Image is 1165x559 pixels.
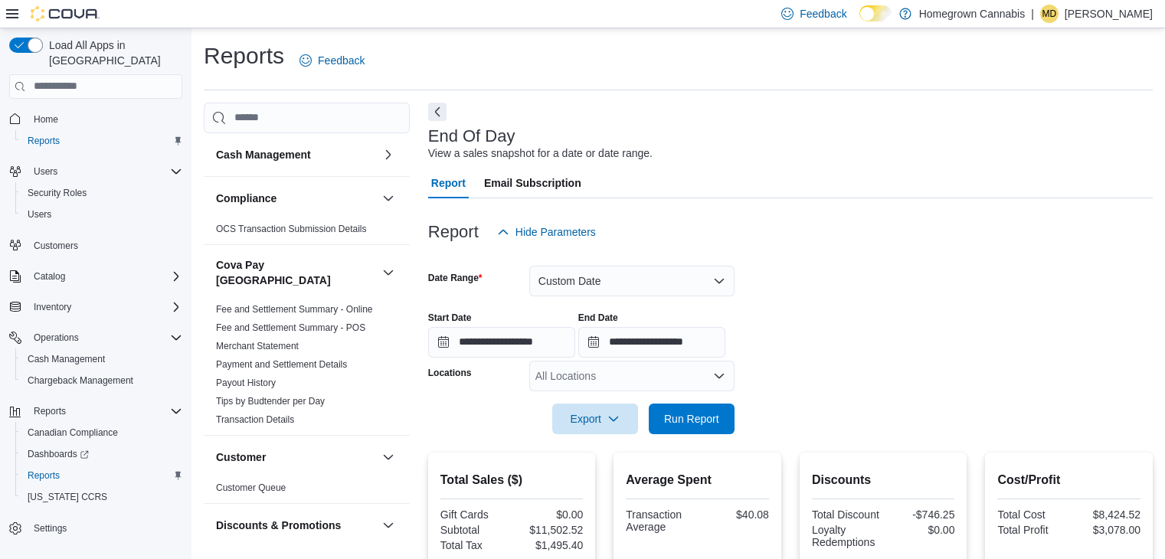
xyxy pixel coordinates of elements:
button: Customers [3,234,188,257]
img: Cova [31,6,100,21]
span: Users [28,162,182,181]
a: Chargeback Management [21,371,139,390]
a: Fee and Settlement Summary - Online [216,304,373,315]
span: Reports [21,132,182,150]
h3: Report [428,223,479,241]
button: Discounts & Promotions [216,518,376,533]
button: Cash Management [216,147,376,162]
button: Customer [216,449,376,465]
span: Chargeback Management [21,371,182,390]
label: Locations [428,367,472,379]
span: Load All Apps in [GEOGRAPHIC_DATA] [43,38,182,68]
span: Reports [34,405,66,417]
span: Operations [34,332,79,344]
span: Operations [28,329,182,347]
span: Transaction Details [216,414,294,426]
h2: Total Sales ($) [440,471,584,489]
span: Reports [28,135,60,147]
label: Start Date [428,312,472,324]
div: Michael Denomme [1040,5,1059,23]
div: $8,424.52 [1072,508,1140,521]
span: Reports [28,469,60,482]
span: Dark Mode [859,21,860,22]
span: Hide Parameters [515,224,596,240]
h3: End Of Day [428,127,515,145]
a: OCS Transaction Submission Details [216,224,367,234]
span: Users [34,165,57,178]
span: Reports [21,466,182,485]
div: $3,078.00 [1072,524,1140,536]
button: Home [3,108,188,130]
button: Users [15,204,188,225]
span: Customer Queue [216,482,286,494]
span: Washington CCRS [21,488,182,506]
button: Run Report [649,404,735,434]
button: Cova Pay [GEOGRAPHIC_DATA] [379,263,398,282]
button: Cash Management [15,348,188,370]
a: Payment and Settlement Details [216,359,347,370]
span: Feedback [318,53,365,68]
div: Total Profit [997,524,1065,536]
span: Home [28,110,182,129]
div: Compliance [204,220,410,244]
div: Cova Pay [GEOGRAPHIC_DATA] [204,300,410,435]
span: Cash Management [28,353,105,365]
span: Fee and Settlement Summary - Online [216,303,373,315]
label: Date Range [428,272,483,284]
h2: Average Spent [626,471,769,489]
input: Press the down key to open a popover containing a calendar. [578,327,725,358]
span: Canadian Compliance [28,427,118,439]
div: $40.08 [701,508,769,521]
span: Catalog [34,270,65,283]
span: Security Roles [28,187,87,199]
button: Discounts & Promotions [379,516,398,534]
button: Cova Pay [GEOGRAPHIC_DATA] [216,257,376,288]
a: Reports [21,466,66,485]
button: Canadian Compliance [15,422,188,443]
span: Dashboards [28,448,89,460]
button: Hide Parameters [491,217,602,247]
span: Chargeback Management [28,374,133,387]
div: Customer [204,479,410,503]
button: Catalog [28,267,71,286]
div: Gift Cards [440,508,509,521]
a: Reports [21,132,66,150]
button: Users [3,161,188,182]
span: Reports [28,402,182,420]
span: Inventory [34,301,71,313]
button: Operations [28,329,85,347]
div: $0.00 [886,524,954,536]
span: Feedback [800,6,846,21]
button: Inventory [3,296,188,318]
a: Customers [28,237,84,255]
button: Compliance [379,189,398,208]
button: Reports [15,130,188,152]
p: [PERSON_NAME] [1065,5,1153,23]
div: Transaction Average [626,508,694,533]
span: Email Subscription [484,168,581,198]
button: Reports [28,402,72,420]
div: View a sales snapshot for a date or date range. [428,145,653,162]
span: Settings [34,522,67,534]
button: Chargeback Management [15,370,188,391]
button: Security Roles [15,182,188,204]
button: Compliance [216,191,376,206]
div: $11,502.52 [515,524,583,536]
div: Loyalty Redemptions [812,524,880,548]
a: Merchant Statement [216,341,299,351]
button: Reports [15,465,188,486]
a: Customer Queue [216,482,286,493]
span: Payment and Settlement Details [216,358,347,371]
button: Customer [379,448,398,466]
button: Inventory [28,298,77,316]
h2: Cost/Profit [997,471,1140,489]
p: | [1031,5,1034,23]
h3: Compliance [216,191,277,206]
label: End Date [578,312,618,324]
h1: Reports [204,41,284,71]
span: Fee and Settlement Summary - POS [216,322,365,334]
span: Payout History [216,377,276,389]
a: Users [21,205,57,224]
p: Homegrown Cannabis [919,5,1026,23]
a: Canadian Compliance [21,423,124,442]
